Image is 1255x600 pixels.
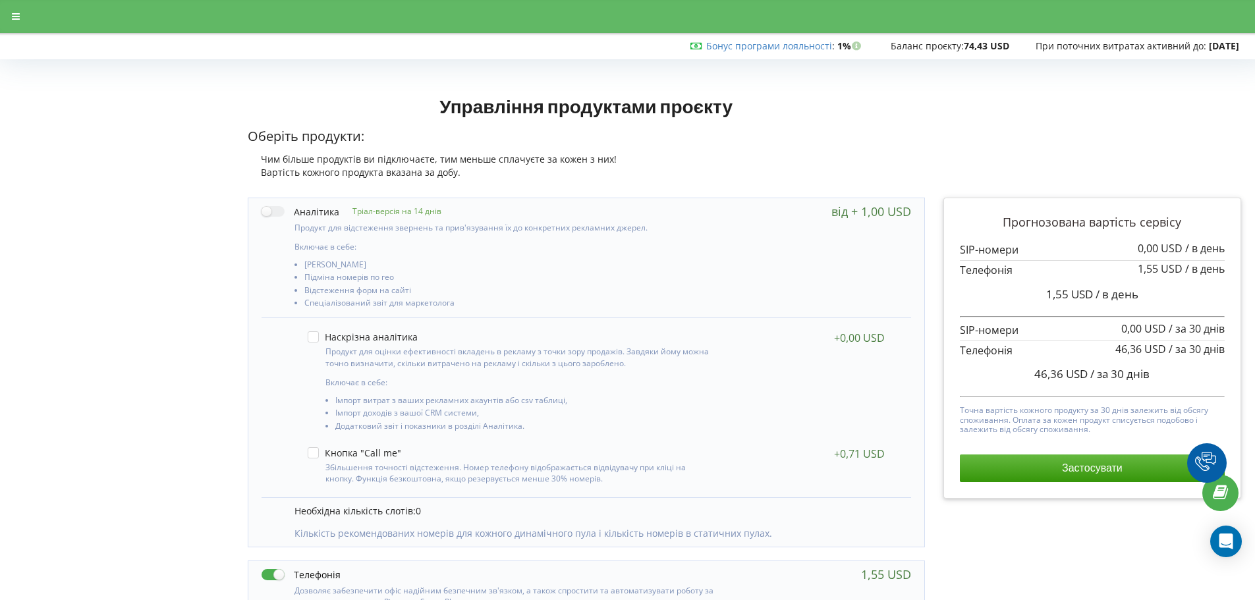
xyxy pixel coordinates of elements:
[248,94,925,118] h1: Управління продуктами проєкту
[1209,40,1239,52] strong: [DATE]
[1138,241,1183,256] span: 0,00 USD
[1096,286,1138,302] span: / в день
[325,346,711,368] p: Продукт для оцінки ефективності вкладень в рекламу з точки зору продажів. Завдяки йому можна точн...
[335,396,711,408] li: Імпорт витрат з ваших рекламних акаунтів або csv таблиці,
[308,447,401,458] label: Кнопка "Call me"
[861,568,911,581] div: 1,55 USD
[1185,241,1225,256] span: / в день
[294,222,716,233] p: Продукт для відстеження звернень та прив'язування їх до конкретних рекламних джерел.
[1121,321,1166,336] span: 0,00 USD
[960,263,1225,278] p: Телефонія
[960,323,1225,338] p: SIP-номери
[248,166,925,179] div: Вартість кожного продукта вказана за добу.
[1034,366,1088,381] span: 46,36 USD
[706,40,835,52] span: :
[325,377,711,388] p: Включає в себе:
[1210,526,1242,557] div: Open Intercom Messenger
[262,205,339,219] label: Аналітика
[1138,261,1183,276] span: 1,55 USD
[335,422,711,434] li: Додатковий звіт і показники в розділі Аналітика.
[960,402,1225,434] p: Точна вартість кожного продукту за 30 днів залежить від обсягу споживання. Оплата за кожен продук...
[304,286,716,298] li: Відстеження форм на сайті
[960,214,1225,231] p: Прогнозована вартість сервісу
[1090,366,1150,381] span: / за 30 днів
[834,331,885,344] div: +0,00 USD
[416,505,421,517] span: 0
[1169,321,1225,336] span: / за 30 днів
[304,273,716,285] li: Підміна номерів по гео
[1036,40,1206,52] span: При поточних витратах активний до:
[335,408,711,421] li: Імпорт доходів з вашої CRM системи,
[262,568,341,582] label: Телефонія
[1185,261,1225,276] span: / в день
[304,260,716,273] li: [PERSON_NAME]
[325,462,711,484] p: Збільшення точності відстеження. Номер телефону відображається відвідувачу при кліці на кнопку. Ф...
[706,40,832,52] a: Бонус програми лояльності
[960,343,1225,358] p: Телефонія
[837,40,864,52] strong: 1%
[891,40,964,52] span: Баланс проєкту:
[294,527,898,540] p: Кількість рекомендованих номерів для кожного динамічного пула і кількість номерів в статичних пулах.
[964,40,1009,52] strong: 74,43 USD
[308,331,418,342] label: Наскрізна аналітика
[831,205,911,218] div: від + 1,00 USD
[1169,342,1225,356] span: / за 30 днів
[294,241,716,252] p: Включає в себе:
[1115,342,1166,356] span: 46,36 USD
[304,298,716,311] li: Спеціалізований звіт для маркетолога
[960,242,1225,258] p: SIP-номери
[834,447,885,460] div: +0,71 USD
[960,454,1225,482] button: Застосувати
[294,505,898,518] p: Необхідна кількість слотів:
[248,153,925,166] div: Чим більше продуктів ви підключаєте, тим меньше сплачуєте за кожен з них!
[1046,286,1093,302] span: 1,55 USD
[339,205,441,217] p: Тріал-версія на 14 днів
[248,127,925,146] p: Оберіть продукти:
